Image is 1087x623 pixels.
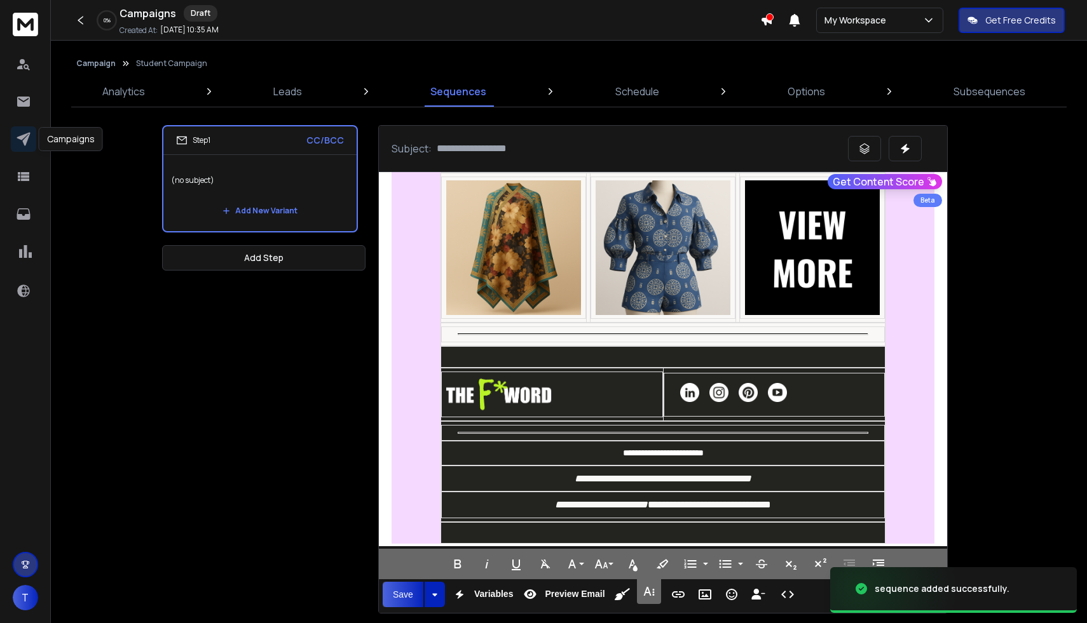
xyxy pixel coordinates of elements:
[615,84,659,99] p: Schedule
[273,84,302,99] p: Leads
[678,551,702,577] button: Ordered List
[39,127,103,151] div: Campaigns
[448,582,516,607] button: Variables
[446,551,470,577] button: Bold (⌘B)
[808,551,832,577] button: Superscript
[788,84,825,99] p: Options
[866,551,891,577] button: Increase Indent (⌘])
[184,5,217,22] div: Draft
[306,134,344,147] p: CC/BCC
[171,163,349,198] p: (no subject)
[383,582,423,607] button: Save
[837,551,861,577] button: Decrease Indent (⌘[)
[104,17,111,24] p: 0 %
[212,198,308,224] button: Add New Variant
[518,582,607,607] button: Preview Email
[779,551,803,577] button: Subscript
[735,551,746,577] button: Unordered List
[76,58,116,69] button: Campaign
[954,84,1025,99] p: Subsequences
[13,585,38,610] button: T
[392,141,432,156] p: Subject:
[95,76,153,107] a: Analytics
[780,76,833,107] a: Options
[828,174,942,189] button: Get Content Score
[160,25,219,35] p: [DATE] 10:35 AM
[701,551,711,577] button: Ordered List
[563,551,587,577] button: Font Family
[985,14,1056,27] p: Get Free Credits
[136,58,207,69] p: Student Campaign
[875,582,1009,595] div: sequence added successfully.
[713,551,737,577] button: Unordered List
[102,84,145,99] p: Analytics
[120,6,176,21] h1: Campaigns
[824,14,891,27] p: My Workspace
[430,84,486,99] p: Sequences
[666,582,690,607] button: Insert Link (⌘K)
[266,76,310,107] a: Leads
[120,25,158,36] p: Created At:
[542,589,607,600] span: Preview Email
[946,76,1033,107] a: Subsequences
[162,125,358,232] li: Step1CC/BCC(no subject)Add New Variant
[608,76,667,107] a: Schedule
[472,589,516,600] span: Variables
[959,8,1065,33] button: Get Free Credits
[423,76,494,107] a: Sequences
[749,551,774,577] button: Strikethrough (⌘S)
[176,135,210,146] div: Step 1
[162,245,366,271] button: Add Step
[592,551,616,577] button: Font Size
[913,194,942,207] div: Beta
